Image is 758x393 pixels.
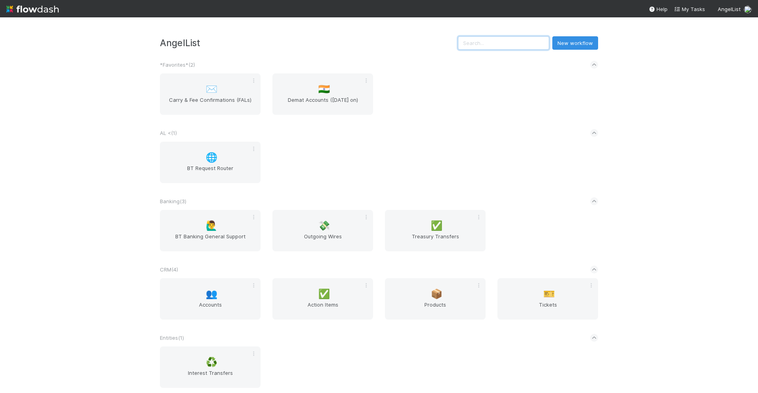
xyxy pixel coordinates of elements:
[276,232,370,248] span: Outgoing Wires
[318,221,330,231] span: 💸
[543,289,555,299] span: 🎫
[160,62,195,68] span: *Favorites* ( 2 )
[206,152,218,163] span: 🌐
[718,6,741,12] span: AngelList
[649,5,668,13] div: Help
[206,84,218,94] span: ✉️
[163,301,257,316] span: Accounts
[160,210,261,251] a: 🙋‍♂️BT Banking General Support
[674,6,705,12] span: My Tasks
[431,221,443,231] span: ✅
[206,289,218,299] span: 👥
[318,289,330,299] span: ✅
[206,221,218,231] span: 🙋‍♂️
[272,73,373,115] a: 🇮🇳Demat Accounts ([DATE] on)
[385,278,486,320] a: 📦Products
[160,37,458,48] h3: AngelList
[206,357,218,367] span: ♻️
[163,369,257,385] span: Interest Transfers
[160,130,177,136] span: AL < ( 1 )
[552,36,598,50] button: New workflow
[6,2,59,16] img: logo-inverted-e16ddd16eac7371096b0.svg
[385,210,486,251] a: ✅Treasury Transfers
[744,6,752,13] img: avatar_c597f508-4d28-4c7c-92e0-bd2d0d338f8e.png
[501,301,595,316] span: Tickets
[276,96,370,112] span: Demat Accounts ([DATE] on)
[674,5,705,13] a: My Tasks
[276,301,370,316] span: Action Items
[160,142,261,183] a: 🌐BT Request Router
[163,164,257,180] span: BT Request Router
[458,36,549,50] input: Search...
[272,278,373,320] a: ✅Action Items
[163,232,257,248] span: BT Banking General Support
[160,73,261,115] a: ✉️Carry & Fee Confirmations (FALs)
[160,198,186,204] span: Banking ( 3 )
[497,278,598,320] a: 🎫Tickets
[160,278,261,320] a: 👥Accounts
[272,210,373,251] a: 💸Outgoing Wires
[160,335,184,341] span: Entities ( 1 )
[160,346,261,388] a: ♻️Interest Transfers
[318,84,330,94] span: 🇮🇳
[160,266,178,273] span: CRM ( 4 )
[388,232,482,248] span: Treasury Transfers
[431,289,443,299] span: 📦
[163,96,257,112] span: Carry & Fee Confirmations (FALs)
[388,301,482,316] span: Products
